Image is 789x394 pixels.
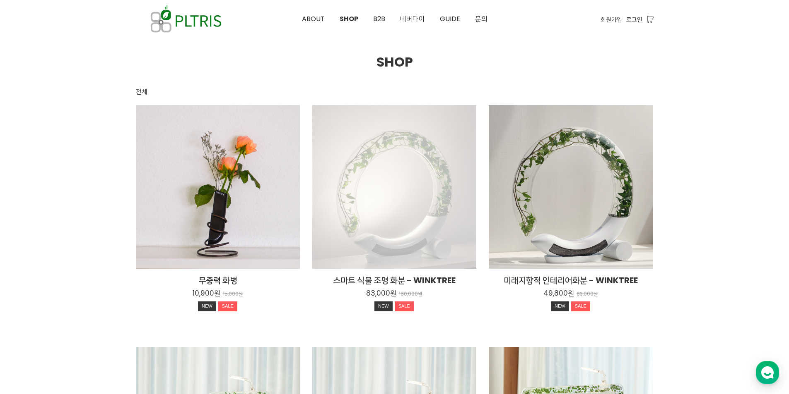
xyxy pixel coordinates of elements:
[312,275,476,313] a: 스마트 식물 조명 화분 - WINKTREE 83,000원 160,000원 NEWSALE
[577,291,598,297] p: 83,000원
[332,0,366,38] a: SHOP
[395,301,414,311] div: SALE
[571,301,590,311] div: SALE
[136,275,300,313] a: 무중력 화병 10,900원 15,000원 NEWSALE
[107,262,159,283] a: 설정
[393,0,432,38] a: 네버다이
[626,15,642,24] a: 로그인
[489,275,653,313] a: 미래지향적 인테리어화분 - WINKTREE 49,800원 83,000원 NEWSALE
[374,301,393,311] div: NEW
[475,14,487,24] span: 문의
[468,0,495,38] a: 문의
[193,289,220,298] p: 10,900원
[543,289,574,298] p: 49,800원
[440,14,460,24] span: GUIDE
[376,53,413,71] span: SHOP
[76,275,86,282] span: 대화
[136,87,147,97] div: 전체
[136,275,300,286] h2: 무중력 화병
[432,0,468,38] a: GUIDE
[312,275,476,286] h2: 스마트 식물 조명 화분 - WINKTREE
[366,289,396,298] p: 83,000원
[340,14,358,24] span: SHOP
[551,301,569,311] div: NEW
[218,301,237,311] div: SALE
[601,15,622,24] a: 회원가입
[366,0,393,38] a: B2B
[223,291,243,297] p: 15,000원
[400,14,425,24] span: 네버다이
[373,14,385,24] span: B2B
[55,262,107,283] a: 대화
[399,291,422,297] p: 160,000원
[26,275,31,281] span: 홈
[198,301,216,311] div: NEW
[302,14,325,24] span: ABOUT
[128,275,138,281] span: 설정
[489,275,653,286] h2: 미래지향적 인테리어화분 - WINKTREE
[294,0,332,38] a: ABOUT
[2,262,55,283] a: 홈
